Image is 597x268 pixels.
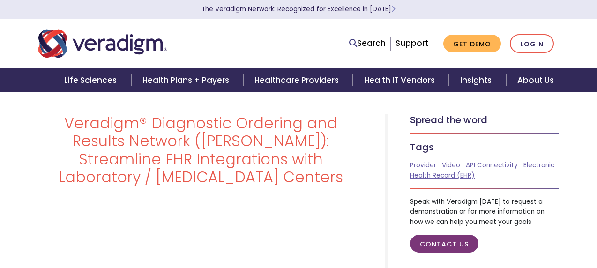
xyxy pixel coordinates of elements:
a: Login [510,34,554,53]
a: Support [396,37,428,49]
a: Contact Us [410,235,478,253]
img: Veradigm logo [38,28,167,59]
a: Insights [449,68,506,92]
a: API Connectivity [466,161,518,170]
a: Electronic Health Record (EHR) [410,161,554,180]
h1: Veradigm® Diagnostic Ordering and Results Network ([PERSON_NAME]): Streamline EHR Integrations wi... [38,114,363,186]
a: Provider [410,161,436,170]
h5: Tags [410,141,559,153]
a: About Us [506,68,565,92]
a: Video [442,161,460,170]
span: Learn More [391,5,396,14]
a: Health Plans + Payers [131,68,243,92]
a: Search [349,37,386,50]
a: The Veradigm Network: Recognized for Excellence in [DATE]Learn More [201,5,396,14]
a: Healthcare Providers [243,68,353,92]
a: Health IT Vendors [353,68,449,92]
h5: Spread the word [410,114,559,126]
p: Speak with Veradigm [DATE] to request a demonstration or for more information on how we can help ... [410,197,559,227]
a: Life Sciences [53,68,131,92]
a: Get Demo [443,35,501,53]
